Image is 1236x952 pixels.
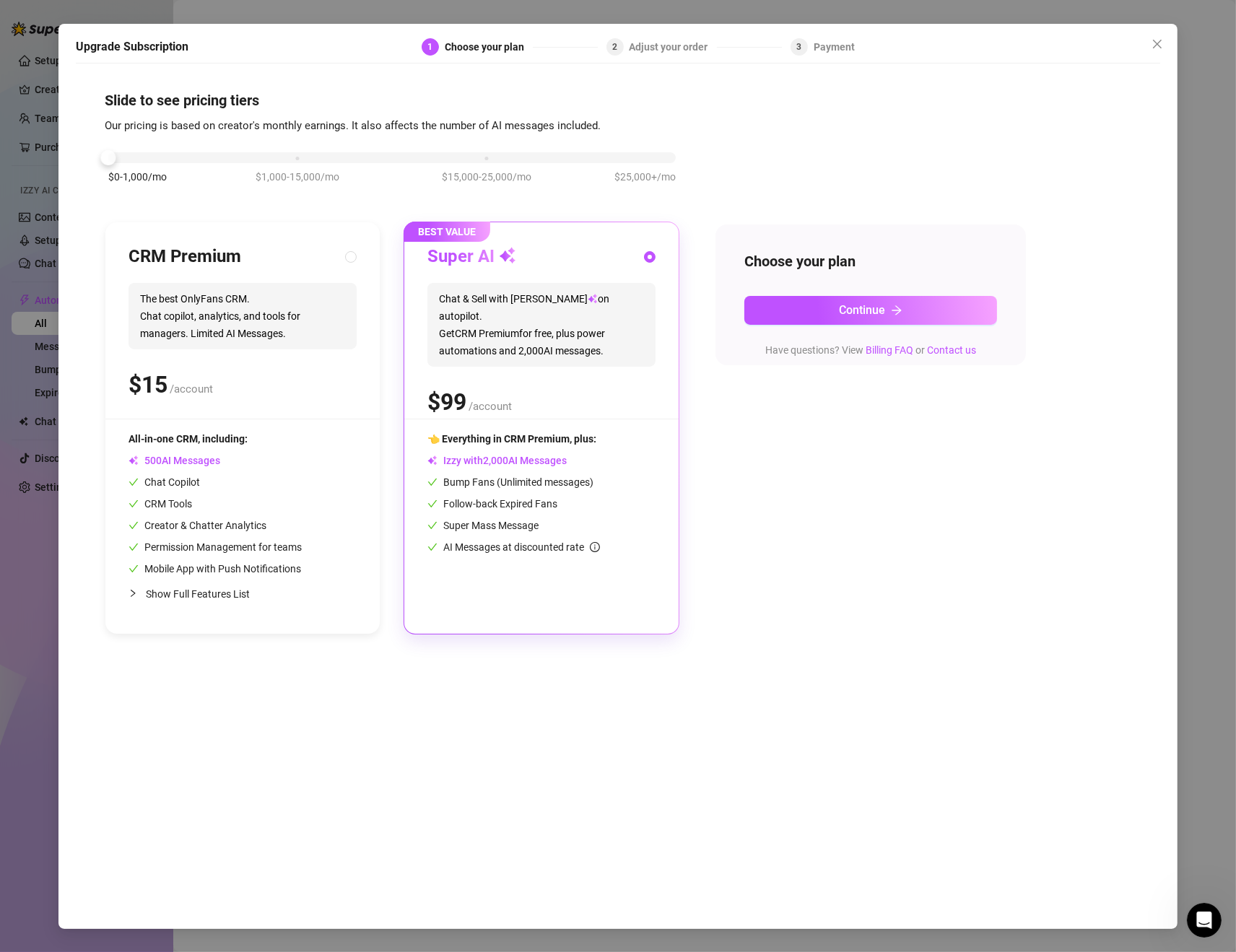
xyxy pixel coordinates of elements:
span: $ [427,388,466,416]
a: Billing FAQ [866,344,913,356]
h5: Upgrade Subscription [76,38,188,56]
span: collapsed [129,589,137,598]
span: 👈 Everything in CRM Premium, plus: [427,433,596,445]
span: check [129,477,139,487]
span: Permission Management for teams [129,541,302,553]
span: 1 [428,42,433,52]
span: /account [170,383,213,396]
div: Choose your plan [445,38,533,56]
span: check [427,520,438,530]
span: 3 [797,42,802,52]
span: Mobile App with Push Notifications [129,563,301,575]
span: $1,000-15,000/mo [256,169,339,185]
a: Contact us [927,344,976,356]
span: Creator & Chatter Analytics [129,520,266,531]
span: Chat Copilot [129,476,200,488]
div: Adjust your order [630,38,717,56]
span: Chat & Sell with [PERSON_NAME] on autopilot. Get CRM Premium for free, plus power automations and... [427,283,656,367]
h3: CRM Premium [129,245,241,268]
span: $0-1,000/mo [108,169,167,185]
div: Show Full Features List [129,577,357,611]
span: AI Messages [129,455,220,466]
span: CRM Tools [129,498,192,510]
span: $15,000-25,000/mo [442,169,531,185]
iframe: Intercom live chat [1187,903,1222,938]
span: Bump Fans (Unlimited messages) [427,476,593,488]
button: Continuearrow-right [744,296,997,325]
span: check [129,499,139,509]
span: $25,000+/mo [614,169,676,185]
span: Follow-back Expired Fans [427,498,557,510]
span: Close [1146,38,1169,50]
h4: Choose your plan [744,251,997,271]
span: Izzy with AI Messages [427,455,567,466]
span: close [1152,38,1163,50]
span: check [427,499,438,509]
span: Super Mass Message [427,520,539,531]
button: Close [1146,32,1169,56]
span: 2 [612,42,617,52]
span: $ [129,371,167,398]
span: check [427,477,438,487]
span: arrow-right [891,305,902,316]
h3: Super AI [427,245,516,268]
span: AI Messages at discounted rate [443,541,600,553]
span: Continue [839,303,885,317]
span: check [129,564,139,574]
span: Show Full Features List [146,588,250,600]
span: The best OnlyFans CRM. Chat copilot, analytics, and tools for managers. Limited AI Messages. [129,283,357,349]
h4: Slide to see pricing tiers [105,90,1131,110]
span: check [129,542,139,552]
span: All-in-one CRM, including: [129,433,248,445]
span: check [129,520,139,530]
span: Have questions? View or [765,344,976,356]
span: BEST VALUE [404,222,490,242]
span: /account [469,400,512,413]
span: Our pricing is based on creator's monthly earnings. It also affects the number of AI messages inc... [105,119,601,132]
span: check [427,542,438,552]
div: Payment [814,38,855,56]
span: info-circle [590,542,600,552]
